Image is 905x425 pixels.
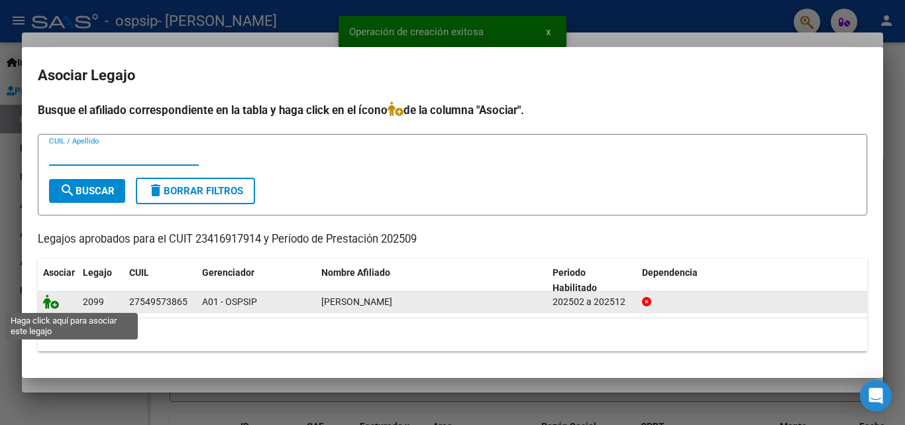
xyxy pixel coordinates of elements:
[202,267,254,278] span: Gerenciador
[49,179,125,203] button: Buscar
[553,294,631,310] div: 202502 a 202512
[38,231,867,248] p: Legajos aprobados para el CUIT 23416917914 y Período de Prestación 202509
[136,178,255,204] button: Borrar Filtros
[38,259,78,302] datatable-header-cell: Asociar
[43,267,75,278] span: Asociar
[60,182,76,198] mat-icon: search
[129,294,187,310] div: 27549573865
[316,259,547,302] datatable-header-cell: Nombre Afiliado
[78,259,124,302] datatable-header-cell: Legajo
[197,259,316,302] datatable-header-cell: Gerenciador
[38,63,867,88] h2: Asociar Legajo
[148,185,243,197] span: Borrar Filtros
[60,185,115,197] span: Buscar
[148,182,164,198] mat-icon: delete
[124,259,197,302] datatable-header-cell: CUIL
[129,267,149,278] span: CUIL
[321,267,390,278] span: Nombre Afiliado
[637,259,868,302] datatable-header-cell: Dependencia
[642,267,698,278] span: Dependencia
[553,267,597,293] span: Periodo Habilitado
[860,380,892,412] div: Open Intercom Messenger
[83,267,112,278] span: Legajo
[38,101,867,119] h4: Busque el afiliado correspondiente en la tabla y haga click en el ícono de la columna "Asociar".
[38,318,867,351] div: 1 registros
[83,296,104,307] span: 2099
[202,296,257,307] span: A01 - OSPSIP
[547,259,637,302] datatable-header-cell: Periodo Habilitado
[321,296,392,307] span: DOURRON CELESTE BELEN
